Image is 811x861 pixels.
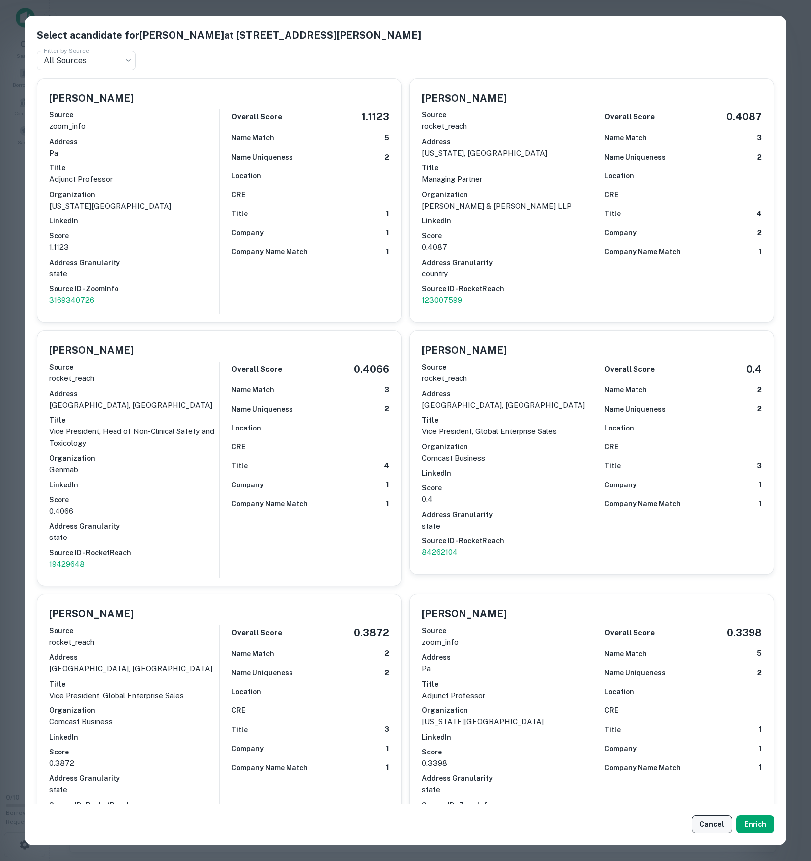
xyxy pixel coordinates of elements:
h6: Address [422,652,592,663]
h6: Source ID - RocketReach [422,536,592,546]
h6: 1 [386,762,389,773]
h6: Address Granularity [49,257,219,268]
h5: [PERSON_NAME] [49,91,134,106]
h6: Company Name Match [232,762,308,773]
h6: Company [604,480,637,490]
h6: 1 [758,479,762,490]
p: state [422,784,592,796]
h5: 0.3872 [354,625,389,640]
p: Vice President, Global Enterprise Sales [422,426,592,437]
p: 0.4066 [49,505,219,517]
h6: LinkedIn [422,468,592,479]
h5: [PERSON_NAME] [422,343,507,358]
p: [GEOGRAPHIC_DATA], [GEOGRAPHIC_DATA] [422,399,592,411]
h6: Address [49,136,219,147]
h6: Source ID - ZoomInfo [422,800,592,810]
h6: Company Name Match [232,498,308,509]
h6: Source [49,362,219,373]
h6: Name Uniqueness [232,404,293,415]
p: Adjunct Professor [49,173,219,185]
h6: 2 [385,152,389,163]
h6: Source [49,109,219,120]
a: 19429648 [49,558,219,570]
h6: Title [49,415,219,426]
p: Comcast Business [49,716,219,728]
p: 0.3398 [422,757,592,769]
h6: Name Uniqueness [604,404,666,415]
h6: Name Match [604,384,647,395]
h6: Company Name Match [604,762,681,773]
p: state [422,520,592,532]
p: zoom_info [422,636,592,648]
h6: Source [422,625,592,636]
h6: 2 [757,152,762,163]
h6: Title [422,679,592,690]
h6: Location [232,170,261,181]
h6: Title [422,162,592,173]
h6: 2 [385,403,389,415]
h6: CRE [232,189,245,200]
h6: Name Match [232,648,274,659]
h6: Score [49,747,219,757]
h6: Title [604,460,621,471]
h6: Location [604,170,634,181]
h6: Address [49,388,219,399]
p: state [49,268,219,280]
h6: Name Uniqueness [232,667,293,678]
h5: 0.4 [746,362,762,377]
p: pa [422,663,592,675]
a: 84262104 [422,546,592,558]
p: pa [49,147,219,159]
p: rocket_reach [49,636,219,648]
p: rocket_reach [422,373,592,384]
h5: 0.4066 [354,362,389,377]
p: rocket_reach [49,373,219,384]
h6: Company Name Match [232,246,308,257]
p: 0.4 [422,493,592,505]
h6: Company [232,480,264,490]
h6: Source ID - ZoomInfo [49,283,219,294]
h6: Source ID - RocketReach [422,283,592,294]
h6: CRE [604,705,618,716]
h6: 4 [756,208,762,219]
h6: Overall Score [604,364,655,375]
h6: CRE [604,441,618,452]
h6: LinkedIn [49,215,219,226]
h6: Location [232,423,261,433]
p: rocket_reach [422,120,592,132]
h6: Company [232,227,264,238]
h5: [PERSON_NAME] [49,343,134,358]
h6: LinkedIn [49,732,219,743]
h6: 5 [757,648,762,659]
h6: Address Granularity [422,257,592,268]
h6: Address [422,136,592,147]
h5: 0.3398 [727,625,762,640]
p: Comcast Business [422,452,592,464]
h6: Name Uniqueness [604,667,666,678]
h6: Address Granularity [422,773,592,784]
h6: 1 [758,498,762,510]
h6: Title [232,460,248,471]
h6: Overall Score [232,364,282,375]
button: Enrich [736,815,774,833]
h5: [PERSON_NAME] [422,606,507,621]
h6: Name Match [232,132,274,143]
h6: Address Granularity [49,521,219,532]
h6: Company [604,227,637,238]
button: Cancel [692,815,732,833]
h6: Company [232,743,264,754]
p: Vice President, Head of Non-Clinical Safety and Toxicology [49,426,219,449]
h6: LinkedIn [422,215,592,226]
h6: Address Granularity [422,509,592,520]
p: [US_STATE][GEOGRAPHIC_DATA] [422,716,592,728]
h6: 1 [758,724,762,735]
div: Chat Widget [761,782,811,829]
h6: 3 [757,132,762,144]
h6: 3 [757,460,762,472]
h6: 1 [386,227,389,239]
h6: LinkedIn [422,732,592,743]
p: 0.4087 [422,241,592,253]
h6: Name Match [604,648,647,659]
